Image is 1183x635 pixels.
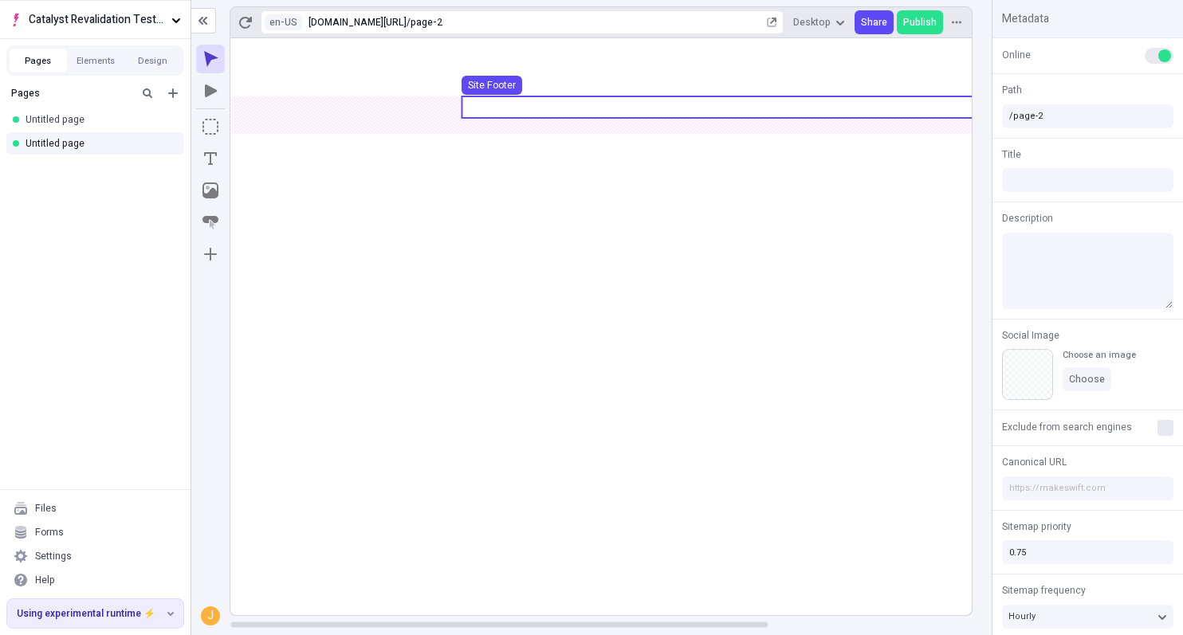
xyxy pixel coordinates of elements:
[11,87,132,100] div: Pages
[787,10,851,34] button: Desktop
[897,10,943,34] button: Publish
[29,11,165,29] span: Catalyst Revalidation Testing
[793,16,831,29] span: Desktop
[1002,476,1173,500] input: https://makeswift.com
[35,502,57,515] div: Files
[1002,48,1031,62] span: Online
[1069,373,1105,386] span: Choose
[1002,519,1071,534] span: Sitemap priority
[1002,605,1173,629] button: Hourly
[903,16,937,29] span: Publish
[1063,367,1111,391] button: Choose
[1063,349,1136,361] div: Choose an image
[1002,420,1132,434] span: Exclude from search engines
[17,607,164,620] span: Using experimental runtime ⚡️
[411,16,764,29] div: page-2
[1002,455,1067,469] span: Canonical URL
[269,15,297,29] span: en-US
[1002,328,1059,343] span: Social Image
[462,76,522,95] button: Site Footer
[26,137,171,150] div: Untitled page
[309,16,407,29] div: [URL][DOMAIN_NAME]
[10,49,67,73] button: Pages
[196,176,225,205] button: Image
[1002,83,1022,97] span: Path
[196,208,225,237] button: Button
[1002,211,1053,225] span: Description
[26,113,171,126] div: Untitled page
[124,49,182,73] button: Design
[855,10,894,34] button: Share
[35,550,72,562] div: Settings
[35,574,55,586] div: Help
[1002,147,1021,162] span: Title
[196,112,225,141] button: Box
[163,84,183,103] button: Add new
[67,49,124,73] button: Elements
[861,16,887,29] span: Share
[202,608,218,624] div: J
[1002,583,1086,598] span: Sitemap frequency
[196,144,225,173] button: Text
[1008,610,1036,623] span: Hourly
[7,599,183,628] button: Using experimental runtime ⚡️
[468,79,516,92] div: Site Footer
[265,14,302,30] button: Open locale picker
[35,526,64,539] div: Forms
[407,16,411,29] div: /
